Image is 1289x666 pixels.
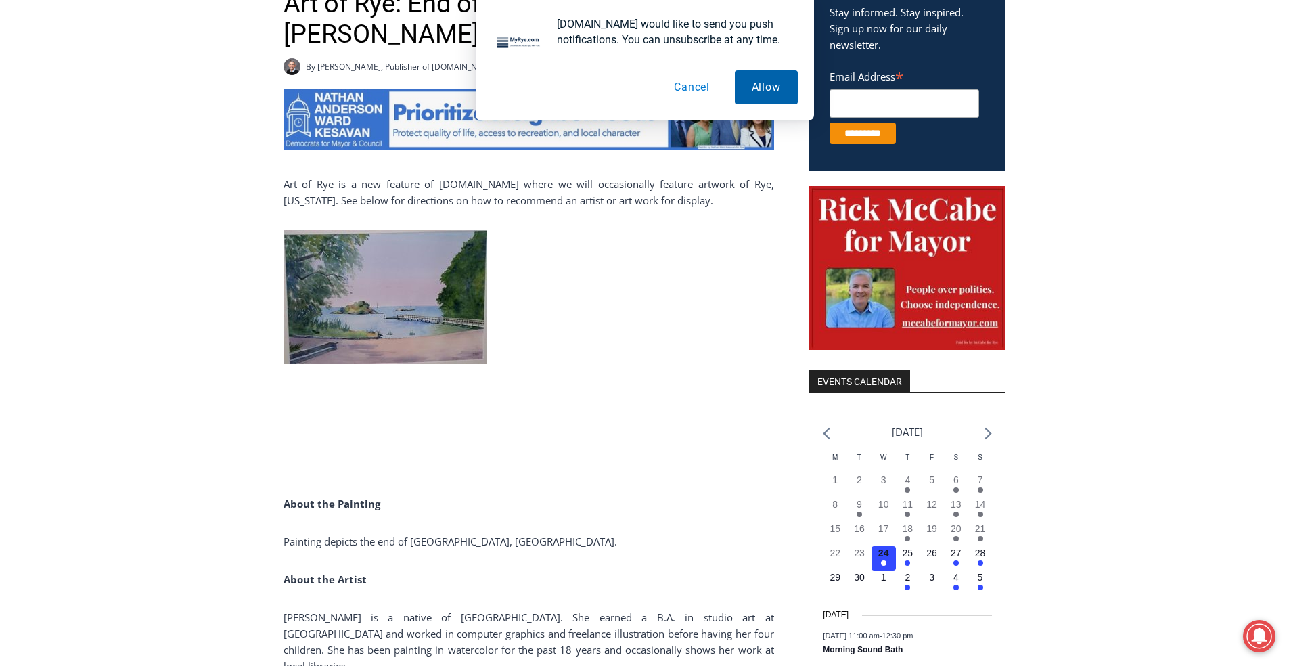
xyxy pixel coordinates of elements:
div: Friday [920,452,944,473]
button: 25 Has events [896,546,920,571]
button: 20 Has events [944,522,968,546]
button: 30 [847,571,872,595]
span: Art of Rye is a new feature of [DOMAIN_NAME] where we will occasionally feature artwork of Rye, [... [284,177,774,207]
button: 8 [823,497,847,522]
button: 3 [872,473,896,497]
button: 10 [872,497,896,522]
div: Sunday [968,452,993,473]
button: 6 Has events [944,473,968,497]
button: 22 [823,546,847,571]
em: Has events [953,487,959,493]
img: notification icon [492,16,546,70]
button: 28 Has events [968,546,993,571]
a: Morning Sound Bath [823,645,903,656]
time: 5 [929,474,934,485]
em: Has events [905,560,910,566]
em: Has events [978,487,983,493]
span: [DATE] 11:00 am [823,631,880,639]
time: 7 [978,474,983,485]
time: 15 [830,523,840,534]
time: [DATE] [823,608,849,621]
button: 29 [823,571,847,595]
div: / [152,114,155,128]
div: Tuesday [847,452,872,473]
strong: About the Painting [284,497,380,510]
button: 7 Has events [968,473,993,497]
time: 19 [926,523,937,534]
button: 1 [872,571,896,595]
em: Has events [905,585,910,590]
time: 21 [975,523,986,534]
time: 11 [903,499,913,510]
time: 25 [903,548,913,558]
button: 2 [847,473,872,497]
em: Has events [953,536,959,541]
button: 5 Has events [968,571,993,595]
button: 4 Has events [896,473,920,497]
time: - [823,631,913,639]
strong: About the Artist [284,573,367,586]
div: Thursday [896,452,920,473]
time: 14 [975,499,986,510]
button: 27 Has events [944,546,968,571]
time: 27 [951,548,962,558]
span: T [905,453,909,461]
a: [PERSON_NAME] Read Sanctuary Fall Fest: [DATE] [1,135,202,169]
h4: [PERSON_NAME] Read Sanctuary Fall Fest: [DATE] [11,136,180,167]
em: Has events [978,585,983,590]
span: W [880,453,886,461]
time: 12 [926,499,937,510]
time: 18 [903,523,913,534]
time: 1 [881,572,886,583]
em: Has events [881,560,886,566]
time: 10 [878,499,889,510]
em: Has events [905,536,910,541]
img: 100_0783 end of Brevoort Lane, Greenhaven [284,230,487,364]
div: Wednesday [872,452,896,473]
span: M [832,453,838,461]
div: Monday [823,452,847,473]
time: 1 [832,474,838,485]
time: 29 [830,572,840,583]
li: [DATE] [892,423,923,441]
button: 17 [872,522,896,546]
button: 14 Has events [968,497,993,522]
button: Cancel [657,70,727,104]
em: Has events [953,512,959,517]
time: 30 [854,572,865,583]
button: 21 Has events [968,522,993,546]
button: 5 [920,473,944,497]
time: 9 [857,499,862,510]
button: 11 Has events [896,497,920,522]
time: 4 [953,572,959,583]
time: 20 [951,523,962,534]
span: F [930,453,934,461]
button: 9 Has events [847,497,872,522]
span: S [953,453,958,461]
span: S [978,453,982,461]
time: 28 [975,548,986,558]
button: 24 Has events [872,546,896,571]
button: Allow [735,70,798,104]
em: Has events [953,560,959,566]
time: 13 [951,499,962,510]
button: 1 [823,473,847,497]
time: 6 [953,474,959,485]
time: 16 [854,523,865,534]
em: Has events [857,512,862,517]
em: Has events [978,560,983,566]
p: Painting depicts the end of [GEOGRAPHIC_DATA], [GEOGRAPHIC_DATA]. [284,533,774,550]
time: 23 [854,548,865,558]
time: 24 [878,548,889,558]
img: McCabe for Mayor [809,186,1005,350]
time: 4 [905,474,910,485]
div: unique DIY crafts [142,40,196,111]
button: 18 Has events [896,522,920,546]
time: 17 [878,523,889,534]
button: 23 [847,546,872,571]
button: 13 Has events [944,497,968,522]
button: 16 [847,522,872,546]
a: Next month [985,427,992,440]
time: 3 [929,572,934,583]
